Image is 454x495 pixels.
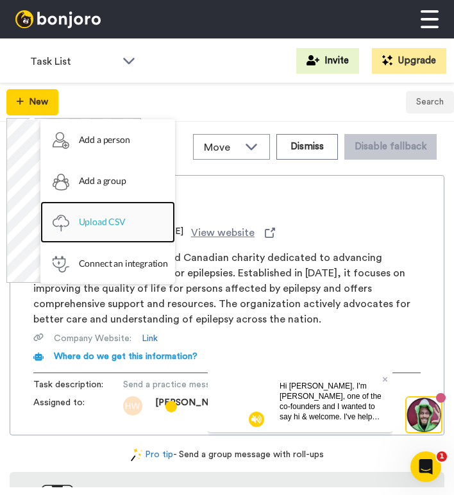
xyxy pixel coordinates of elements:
img: AddAPerson.svg [53,132,69,149]
img: ConnectAFunnel.svg [53,256,69,273]
img: CSV.svg [53,215,69,231]
button: Disable fallback [344,134,437,160]
span: Assigned to: [33,396,123,415]
img: menu-white.svg [421,10,439,28]
button: Dismiss [276,134,338,160]
img: bj-logo-header-white.svg [15,10,101,28]
span: Add a group [79,160,126,201]
span: Epilepsy Canada is a registered Canadian charity dedicated to advancing treatment and finding cur... [33,250,421,327]
div: - Send a group message with roll-ups [10,448,444,462]
a: Pro tip [131,448,173,462]
img: AddAGroup.svg [53,174,69,190]
span: Company Website : [54,332,131,345]
img: magic-wand.svg [131,448,142,462]
span: Task description : [33,378,123,391]
span: Task List [30,54,116,69]
a: Add a group [40,160,175,201]
img: hw.png [123,396,142,415]
a: Add a person [40,119,175,160]
a: View website [191,225,275,240]
button: Search [406,91,454,114]
span: Add a person [79,119,130,160]
a: Upload CSV [40,201,175,242]
div: Tooltip anchor [165,401,177,412]
img: mute-white.svg [41,41,56,56]
span: Move [204,140,239,155]
span: 1 [437,451,447,462]
a: Connect an integration [40,243,175,284]
img: 3183ab3e-59ed-45f6-af1c-10226f767056-1659068401.jpg [1,3,36,37]
span: View website [191,225,255,240]
span: Hi [PERSON_NAME], I'm [PERSON_NAME], one of the co-founders and I wanted to say hi & welcome. I'v... [72,11,174,122]
span: Where do we get this information? [54,352,198,361]
button: Upgrade [372,48,446,74]
span: Connect an integration [79,243,168,284]
button: Invite [296,48,359,74]
span: [PERSON_NAME] [155,396,231,415]
a: Link [142,332,158,345]
button: New [6,89,58,115]
span: Send a practice message to yourself [123,378,273,391]
iframe: Intercom live chat [410,451,441,482]
span: Upload CSV [79,201,126,242]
